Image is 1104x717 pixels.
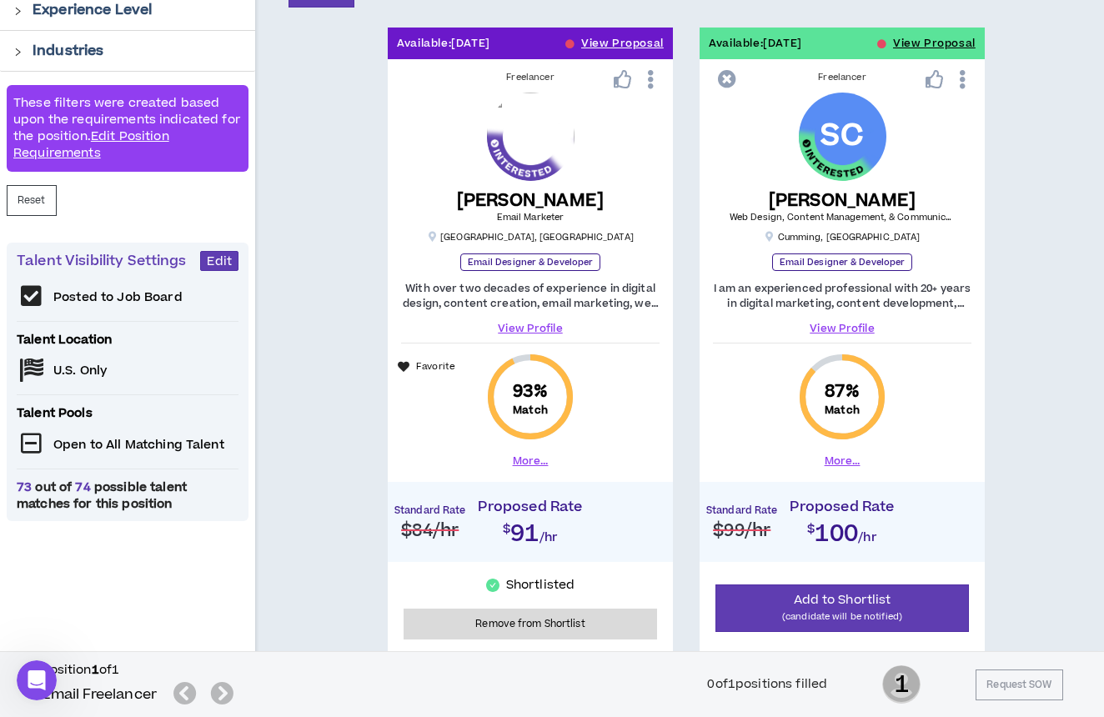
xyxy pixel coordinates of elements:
[33,41,103,61] p: Industries
[858,529,877,546] span: /hr
[17,251,200,271] p: Talent Visibility Settings
[13,128,169,162] a: Edit Position Requirements
[825,404,860,417] small: Match
[486,579,499,592] span: check-circle
[396,515,665,545] h2: $91
[7,85,248,172] div: These filters were created based upon the requirements indicated for the position.
[713,71,971,84] div: Freelancer
[799,93,886,180] div: Shannon C.
[13,7,23,16] span: right
[457,190,605,211] h5: [PERSON_NAME]
[726,609,958,624] p: (candidate will be notified)
[397,36,490,52] p: Available: [DATE]
[200,251,238,271] button: Edit
[401,519,459,543] span: $84 /hr
[708,499,976,515] h4: Proposed Rate
[13,48,23,57] span: right
[17,660,57,700] iframe: Intercom live chat
[825,380,859,404] span: 87 %
[513,380,547,404] span: 93 %
[882,664,921,705] span: 1
[394,505,465,517] h4: Standard Rate
[42,684,158,704] h5: Email Freelancer
[53,289,183,306] p: Posted to Job Board
[730,211,974,223] span: Web Design, Content Management, & Communications
[396,499,665,515] h4: Proposed Rate
[207,253,232,269] span: Edit
[976,669,1062,700] button: Request SOW
[765,231,921,243] p: Cumming , [GEOGRAPHIC_DATA]
[706,505,777,517] h4: Standard Rate
[707,675,827,694] div: 0 of 1 positions filled
[506,577,575,594] p: Shortlisted
[713,321,971,336] a: View Profile
[404,609,657,639] button: Remove from Shortlist
[825,454,861,469] button: More...
[794,591,891,609] span: Add to Shortlist
[893,28,976,59] button: View Proposal
[709,36,802,52] p: Available: [DATE]
[401,281,660,311] p: With over two decades of experience in digital design, content creation, email marketing, web des...
[460,253,601,271] p: Email Designer & Developer
[92,661,99,679] b: 1
[513,404,548,417] small: Match
[713,519,770,543] span: $99 /hr
[487,93,575,180] img: tU22EKTqG84zOuuuUXJL0RMhiK0mbWDPiQasCRkv.png
[72,479,94,496] span: 74
[539,529,559,546] span: /hr
[401,321,660,336] a: View Profile
[513,454,549,469] button: More...
[581,28,664,59] button: View Proposal
[772,253,913,271] p: Email Designer & Developer
[730,190,955,211] h5: [PERSON_NAME]
[17,479,238,513] span: out of possible talent matches for this position
[497,211,564,223] span: Email Marketer
[401,71,660,84] div: Freelancer
[416,360,455,374] p: Favorite
[7,185,57,216] button: Reset
[427,231,634,243] p: [GEOGRAPHIC_DATA] , [GEOGRAPHIC_DATA]
[708,515,976,545] h2: $100
[42,662,241,679] h6: Position of 1
[17,479,35,496] span: 73
[715,584,969,632] button: Add to Shortlist(candidate will be notified)
[713,281,971,311] p: I am an experienced professional with 20+ years in digital marketing, content development, accoun...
